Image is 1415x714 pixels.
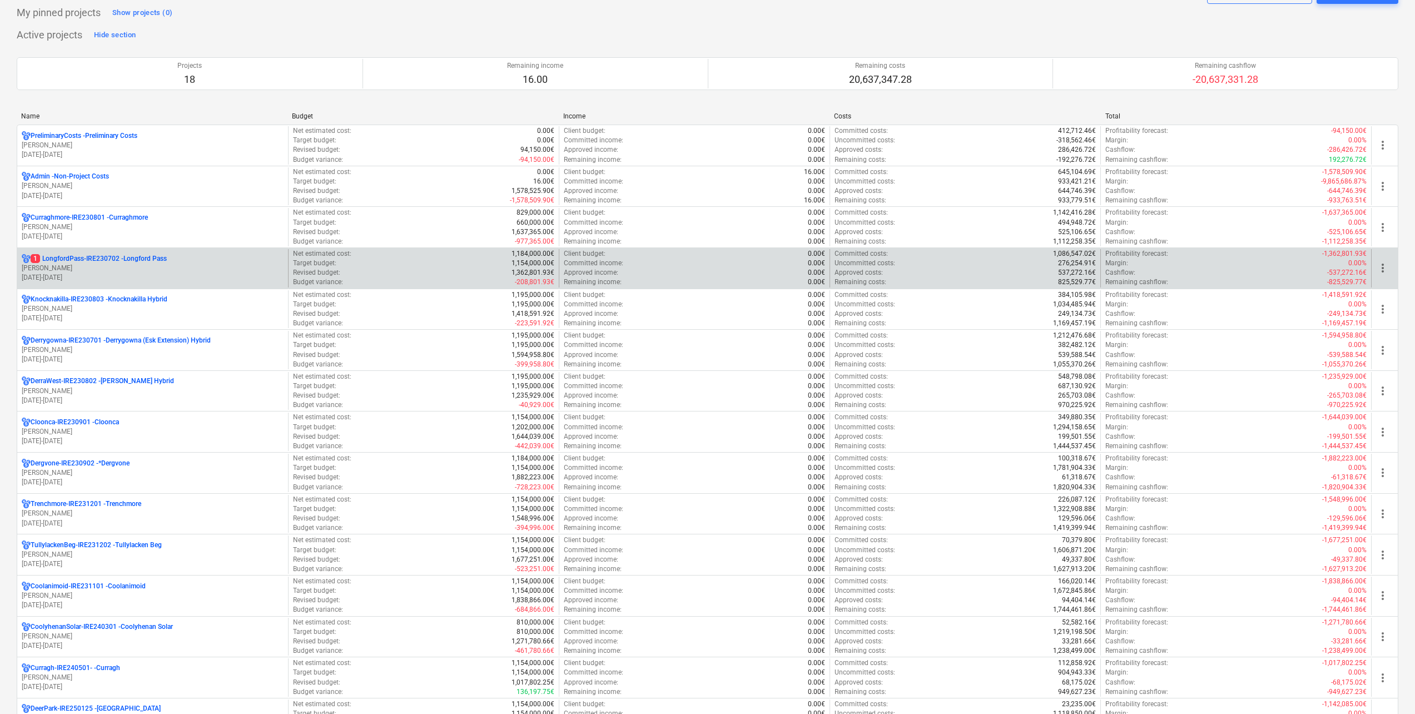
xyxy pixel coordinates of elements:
p: [DATE] - [DATE] [22,559,284,569]
p: Cashflow : [1105,268,1135,277]
div: Project has multi currencies enabled [22,582,31,591]
p: 1,637,365.00€ [512,227,554,237]
div: Derrygowna-IRE230701 -Derrygowna (Esk Extension) Hybrid[PERSON_NAME][DATE]-[DATE] [22,336,284,364]
div: Hide section [94,29,136,42]
p: -825,529.77€ [1327,277,1367,287]
p: Remaining cashflow : [1105,196,1168,205]
p: Curragh-IRE240501- - Curragh [31,663,120,673]
p: 0.00€ [808,268,825,277]
p: Cloonca-IRE230901 - Cloonca [31,418,119,427]
div: Project has multi currencies enabled [22,499,31,509]
p: Approved costs : [835,227,883,237]
p: Committed income : [564,300,623,309]
p: 660,000.00€ [517,218,554,227]
div: Project has multi currencies enabled [22,295,31,304]
p: Profitability forecast : [1105,249,1168,259]
p: 0.00€ [808,145,825,155]
div: Knocknakilla-IRE230803 -Knocknakilla Hybrid[PERSON_NAME][DATE]-[DATE] [22,295,284,323]
p: LongfordPass-IRE230702 - Longford Pass [31,254,167,264]
div: Admin -Non-Project Costs[PERSON_NAME][DATE]-[DATE] [22,172,284,200]
p: 825,529.77€ [1058,277,1096,287]
p: Remaining income : [564,237,622,246]
p: Target budget : [293,136,336,145]
p: 525,106.65€ [1058,227,1096,237]
p: 0.00% [1348,218,1367,227]
p: 0.00€ [808,186,825,196]
p: Committed costs : [835,249,888,259]
p: Uncommitted costs : [835,340,895,350]
p: Remaining income : [564,319,622,328]
p: Remaining income : [564,360,622,369]
div: Project has multi currencies enabled [22,541,31,550]
p: [PERSON_NAME] [22,509,284,518]
p: -537,272.16€ [1327,268,1367,277]
p: Uncommitted costs : [835,300,895,309]
p: 1,034,485.94€ [1053,300,1096,309]
p: Budget variance : [293,196,343,205]
p: [PERSON_NAME] [22,264,284,273]
p: Committed costs : [835,290,888,300]
p: [PERSON_NAME] [22,304,284,314]
span: more_vert [1376,507,1389,520]
p: 1,594,958.80€ [512,350,554,360]
p: 0.00€ [808,126,825,136]
p: 1,195,000.00€ [512,340,554,350]
p: 0.00€ [808,350,825,360]
p: Target budget : [293,340,336,350]
p: Committed income : [564,136,623,145]
p: 94,150.00€ [520,145,554,155]
p: 0.00€ [808,177,825,186]
p: Approved costs : [835,350,883,360]
p: Target budget : [293,259,336,268]
p: 0.00% [1348,136,1367,145]
p: Budget variance : [293,319,343,328]
p: Net estimated cost : [293,167,351,177]
p: Net estimated cost : [293,208,351,217]
p: 1,195,000.00€ [512,372,554,381]
p: -1,578,509.90€ [510,196,554,205]
div: Income [563,112,825,120]
p: 1,578,525.90€ [512,186,554,196]
p: 0.00€ [808,227,825,237]
p: Uncommitted costs : [835,218,895,227]
p: 0.00€ [808,259,825,268]
p: [PERSON_NAME] [22,345,284,355]
p: Client budget : [564,331,605,340]
div: Project has multi currencies enabled [22,131,31,141]
p: Uncommitted costs : [835,177,895,186]
p: 382,482.12€ [1058,340,1096,350]
p: [DATE] - [DATE] [22,437,284,446]
p: Approved costs : [835,186,883,196]
p: Committed income : [564,340,623,350]
button: Hide section [91,26,138,44]
div: Show projects (0) [112,7,172,19]
p: Budget variance : [293,360,343,369]
div: DerraWest-IRE230802 -[PERSON_NAME] Hybrid[PERSON_NAME][DATE]-[DATE] [22,376,284,405]
p: Remaining income : [564,277,622,287]
p: 412,712.46€ [1058,126,1096,136]
p: Profitability forecast : [1105,167,1168,177]
p: 1,112,258.35€ [1053,237,1096,246]
span: 1 [31,254,40,263]
p: 1,362,801.93€ [512,268,554,277]
p: Revised budget : [293,309,340,319]
p: Net estimated cost : [293,372,351,381]
p: Margin : [1105,177,1128,186]
p: -192,276.72€ [1056,155,1096,165]
div: Name [21,112,283,120]
p: 494,948.72€ [1058,218,1096,227]
p: Approved costs : [835,309,883,319]
div: Project has multi currencies enabled [22,376,31,386]
p: Revised budget : [293,227,340,237]
p: [DATE] - [DATE] [22,191,284,201]
div: 1LongfordPass-IRE230702 -Longford Pass[PERSON_NAME][DATE]-[DATE] [22,254,284,282]
p: 1,212,476.68€ [1053,331,1096,340]
p: Committed income : [564,177,623,186]
p: Net estimated cost : [293,126,351,136]
p: Margin : [1105,300,1128,309]
p: 1,142,416.28€ [1053,208,1096,217]
p: 286,426.72€ [1058,145,1096,155]
p: -94,150.00€ [1331,126,1367,136]
p: -1,578,509.90€ [1322,167,1367,177]
p: Margin : [1105,136,1128,145]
